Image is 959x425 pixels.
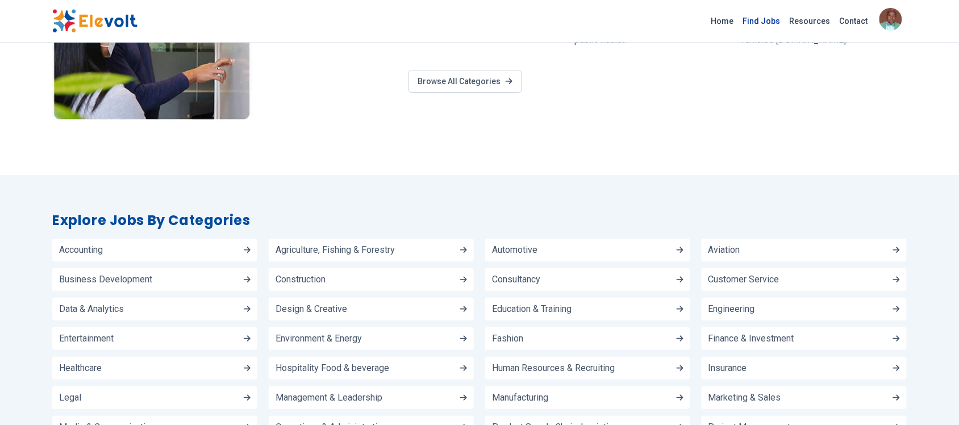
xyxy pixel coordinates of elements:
[269,239,474,261] a: Agriculture, Fishing & Forestry
[708,364,747,373] span: Insurance
[52,386,257,409] a: Legal
[52,327,257,350] a: Entertainment
[702,386,907,409] a: Marketing & Sales
[702,327,907,350] a: Finance & Investment
[702,239,907,261] a: Aviation
[708,275,779,284] span: Customer Service
[269,298,474,320] a: Design & Creative
[59,334,114,343] span: Entertainment
[702,357,907,380] a: Insurance
[492,393,548,402] span: Manufacturing
[52,239,257,261] a: Accounting
[492,364,615,373] span: Human Resources & Recruiting
[276,245,395,255] span: Agriculture, Fishing & Forestry
[52,268,257,291] a: Business Development
[276,334,362,343] span: Environment & Energy
[879,8,902,31] img: Peter Muthali Munyoki
[59,364,102,373] span: Healthcare
[708,334,794,343] span: Finance & Investment
[708,393,781,402] span: Marketing & Sales
[485,386,690,409] a: Manufacturing
[739,12,785,30] a: Find Jobs
[707,12,739,30] a: Home
[52,9,137,33] img: Elevolt
[492,305,572,314] span: Education & Training
[485,357,690,380] a: Human Resources & Recruiting
[492,334,523,343] span: Fashion
[485,298,690,320] a: Education & Training
[702,268,907,291] a: Customer Service
[485,327,690,350] a: Fashion
[269,268,474,291] a: Construction
[902,370,959,425] iframe: Chat Widget
[785,12,835,30] a: Resources
[708,245,740,255] span: Aviation
[485,268,690,291] a: Consultancy
[492,275,540,284] span: Consultancy
[59,305,124,314] span: Data & Analytics
[835,12,873,30] a: Contact
[59,393,81,402] span: Legal
[59,275,152,284] span: Business Development
[276,305,347,314] span: Design & Creative
[492,245,537,255] span: Automotive
[52,211,907,230] h2: Explore Jobs By Categories
[702,298,907,320] a: Engineering
[276,393,382,402] span: Management & Leadership
[708,305,755,314] span: Engineering
[269,327,474,350] a: Environment & Energy
[276,364,389,373] span: Hospitality Food & beverage
[485,239,690,261] a: Automotive
[269,357,474,380] a: Hospitality Food & beverage
[269,386,474,409] a: Management & Leadership
[276,275,326,284] span: Construction
[408,70,522,93] a: Browse All Categories
[52,357,257,380] a: Healthcare
[59,245,103,255] span: Accounting
[52,298,257,320] a: Data & Analytics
